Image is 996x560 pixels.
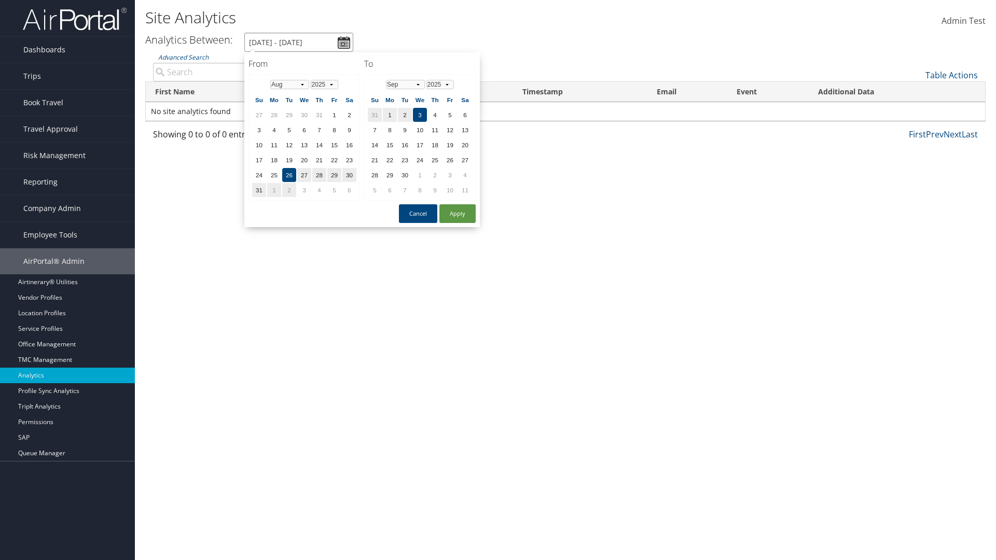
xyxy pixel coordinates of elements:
th: First Name: activate to sort column ascending [146,82,278,102]
td: 7 [398,183,412,197]
span: Admin Test [942,15,986,26]
th: Su [252,93,266,107]
td: 21 [368,153,382,167]
th: Additional Data [809,82,985,102]
td: 14 [368,138,382,152]
th: Timestamp: activate to sort column descending [513,82,647,102]
td: 2 [342,108,356,122]
td: 2 [398,108,412,122]
td: 7 [368,123,382,137]
td: 1 [383,108,397,122]
span: Company Admin [23,195,81,221]
td: 25 [428,153,442,167]
td: 12 [282,138,296,152]
td: 27 [458,153,472,167]
td: 9 [398,123,412,137]
img: airportal-logo.png [23,7,127,31]
td: 26 [282,168,296,182]
td: 4 [267,123,281,137]
a: Table Actions [925,69,978,81]
th: Tu [398,93,412,107]
td: 28 [312,168,326,182]
td: 4 [458,168,472,182]
td: 28 [368,168,382,182]
span: Book Travel [23,90,63,116]
td: 16 [342,138,356,152]
td: 8 [413,183,427,197]
td: 27 [252,108,266,122]
th: Su [368,93,382,107]
td: 3 [297,183,311,197]
td: 3 [252,123,266,137]
td: 3 [443,168,457,182]
td: 31 [312,108,326,122]
td: 6 [297,123,311,137]
td: 17 [413,138,427,152]
td: 8 [327,123,341,137]
input: [DATE] - [DATE] [244,33,353,52]
td: 11 [428,123,442,137]
td: 7 [312,123,326,137]
td: 5 [282,123,296,137]
a: Next [944,129,962,140]
th: Email [647,82,727,102]
td: 16 [398,138,412,152]
td: 23 [398,153,412,167]
td: 10 [252,138,266,152]
td: 28 [267,108,281,122]
td: 20 [458,138,472,152]
td: 31 [368,108,382,122]
td: 13 [458,123,472,137]
td: 5 [443,108,457,122]
th: Fr [327,93,341,107]
a: Prev [926,129,944,140]
td: 18 [428,138,442,152]
td: 10 [413,123,427,137]
td: 26 [443,153,457,167]
td: 23 [342,153,356,167]
span: AirPortal® Admin [23,248,85,274]
a: Admin Test [942,5,986,37]
a: Last [962,129,978,140]
td: 21 [312,153,326,167]
td: 20 [297,153,311,167]
td: 4 [312,183,326,197]
span: Reporting [23,169,58,195]
th: Mo [383,93,397,107]
td: 19 [443,138,457,152]
th: Event [727,82,809,102]
td: 30 [342,168,356,182]
td: 22 [327,153,341,167]
td: 10 [443,183,457,197]
h4: To [364,58,476,69]
td: 2 [428,168,442,182]
span: Dashboards [23,37,65,63]
th: Th [428,93,442,107]
div: Showing 0 to 0 of 0 entries [153,128,348,146]
td: 15 [383,138,397,152]
th: Tu [282,93,296,107]
td: No site analytics found [146,102,985,121]
td: 1 [267,183,281,197]
td: 13 [297,138,311,152]
th: Sa [458,93,472,107]
td: 6 [383,183,397,197]
span: Travel Approval [23,116,78,142]
td: 6 [458,108,472,122]
td: 29 [327,168,341,182]
td: 5 [327,183,341,197]
td: 5 [368,183,382,197]
td: 19 [282,153,296,167]
td: 29 [282,108,296,122]
span: Trips [23,63,41,89]
td: 25 [267,168,281,182]
td: 4 [428,108,442,122]
span: Employee Tools [23,222,77,248]
td: 14 [312,138,326,152]
td: 27 [297,168,311,182]
td: 30 [297,108,311,122]
th: Fr [443,93,457,107]
td: 30 [398,168,412,182]
td: 18 [267,153,281,167]
td: 24 [413,153,427,167]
